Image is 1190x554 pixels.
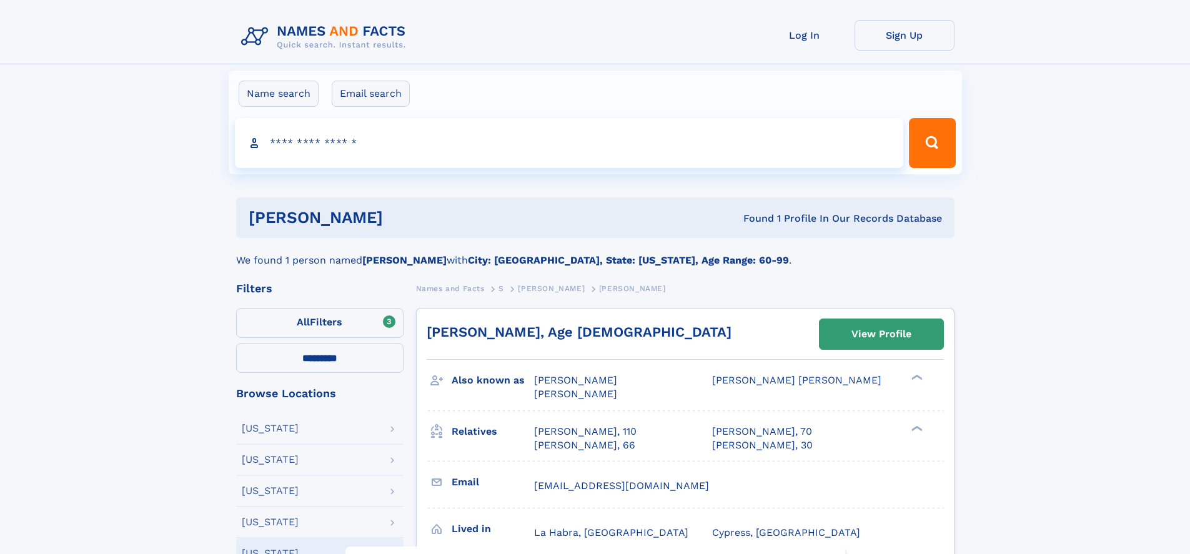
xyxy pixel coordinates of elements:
label: Name search [239,81,319,107]
a: S [498,280,504,296]
span: [EMAIL_ADDRESS][DOMAIN_NAME] [534,480,709,492]
a: Names and Facts [416,280,485,296]
b: [PERSON_NAME] [362,254,447,266]
a: [PERSON_NAME], 66 [534,438,635,452]
a: [PERSON_NAME], 110 [534,425,637,438]
div: [US_STATE] [242,517,299,527]
a: [PERSON_NAME] [518,280,585,296]
span: [PERSON_NAME] [534,388,617,400]
div: View Profile [851,320,911,349]
img: Logo Names and Facts [236,20,416,54]
h3: Email [452,472,534,493]
span: [PERSON_NAME] [518,284,585,293]
span: [PERSON_NAME] [534,374,617,386]
input: search input [235,118,904,168]
label: Filters [236,308,404,338]
div: [US_STATE] [242,423,299,433]
a: [PERSON_NAME], 70 [712,425,812,438]
div: Filters [236,283,404,294]
span: S [498,284,504,293]
a: [PERSON_NAME], 30 [712,438,813,452]
a: Log In [755,20,855,51]
a: View Profile [820,319,943,349]
span: [PERSON_NAME] [599,284,666,293]
h3: Also known as [452,370,534,391]
div: Browse Locations [236,388,404,399]
span: La Habra, [GEOGRAPHIC_DATA] [534,527,688,538]
span: All [297,316,310,328]
div: We found 1 person named with . [236,238,954,268]
span: [PERSON_NAME] [PERSON_NAME] [712,374,881,386]
button: Search Button [909,118,955,168]
a: [PERSON_NAME], Age [DEMOGRAPHIC_DATA] [427,324,731,340]
b: City: [GEOGRAPHIC_DATA], State: [US_STATE], Age Range: 60-99 [468,254,789,266]
h3: Relatives [452,421,534,442]
div: ❯ [908,424,923,432]
h1: [PERSON_NAME] [249,210,563,225]
div: ❯ [908,373,923,382]
div: [US_STATE] [242,455,299,465]
div: Found 1 Profile In Our Records Database [563,212,942,225]
h3: Lived in [452,518,534,540]
span: Cypress, [GEOGRAPHIC_DATA] [712,527,860,538]
label: Email search [332,81,410,107]
a: Sign Up [855,20,954,51]
div: [US_STATE] [242,486,299,496]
